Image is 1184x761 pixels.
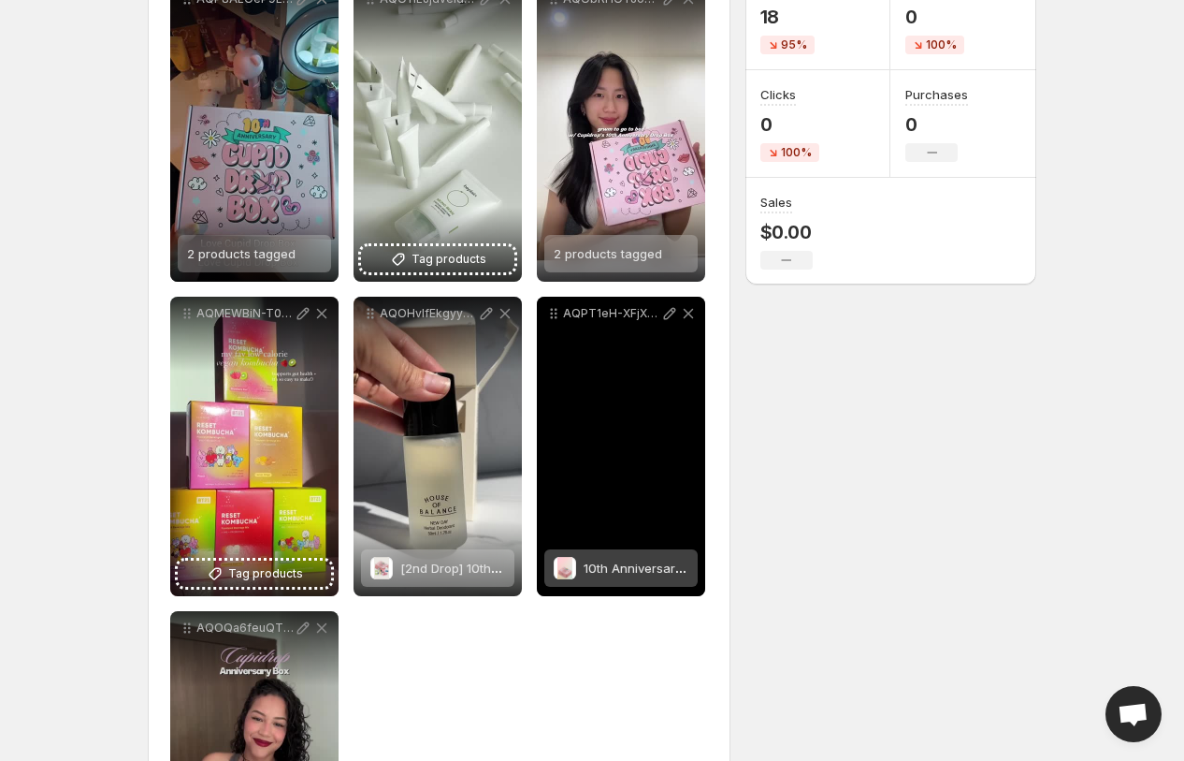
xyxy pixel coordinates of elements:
[187,246,296,261] span: 2 products tagged
[905,85,968,104] h3: Purchases
[781,145,812,160] span: 100%
[926,37,957,52] span: 100%
[905,6,964,28] p: 0
[760,113,819,136] p: 0
[361,246,514,272] button: Tag products
[196,306,294,321] p: AQMEWBiN-T0RgrRmG42JOzzOyGptBEgTsU9cp0_Yqs3k5JIvKkXiXAznK6W_BePTJ0T-_6P7DjFG3x-aQiRMo-h2Gk5c8Bq8-...
[563,306,660,321] p: AQPT1eH-XFjXHnnuZIn46lbKWQ_DVja3Z-iERR1ZAsjR-iZ_5Z7j56QQ6CzT8e5Xl7c-2-fdPOsPgotGCq7fpYubMmp50RaDs...
[760,221,813,243] p: $0.00
[760,6,830,28] p: 18
[228,564,303,583] span: Tag products
[905,113,968,136] p: 0
[380,306,477,321] p: AQOHvlfEkgyyn8x_dVjVSh-hZAqzQn2j1WaoxdGjKqUYn42qnpxvPpI3_fsL60KCT7aGL3awBq99heTE_jen9J5eKLCG_Qrae...
[170,297,339,596] div: AQMEWBiN-T0RgrRmG42JOzzOyGptBEgTsU9cp0_Yqs3k5JIvKkXiXAznK6W_BePTJ0T-_6P7DjFG3x-aQiRMo-h2Gk5c8Bq8-...
[760,193,792,212] h3: Sales
[554,246,662,261] span: 2 products tagged
[400,561,692,576] span: [2nd Drop] 10th Anniversary Cupidrop Beauty Box
[760,85,796,104] h3: Clicks
[196,621,294,636] p: AQOQa6feuQTV3zmn9rQQn9VHeOBT9iuG6c2DqyttZD61a6CE0xEMOkUGwASALna0LAe2NRevdA8pgP9lsmsQze_Jkyp51fxU7...
[781,37,807,52] span: 95%
[537,297,705,596] div: AQPT1eH-XFjXHnnuZIn46lbKWQ_DVja3Z-iERR1ZAsjR-iZ_5Z7j56QQ6CzT8e5Xl7c-2-fdPOsPgotGCq7fpYubMmp50RaDs...
[1105,686,1162,742] div: Open chat
[412,250,486,269] span: Tag products
[584,561,765,576] span: 10th Anniversary Cupidrop Box
[354,297,522,596] div: AQOHvlfEkgyyn8x_dVjVSh-hZAqzQn2j1WaoxdGjKqUYn42qnpxvPpI3_fsL60KCT7aGL3awBq99heTE_jen9J5eKLCG_Qrae...
[178,561,331,587] button: Tag products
